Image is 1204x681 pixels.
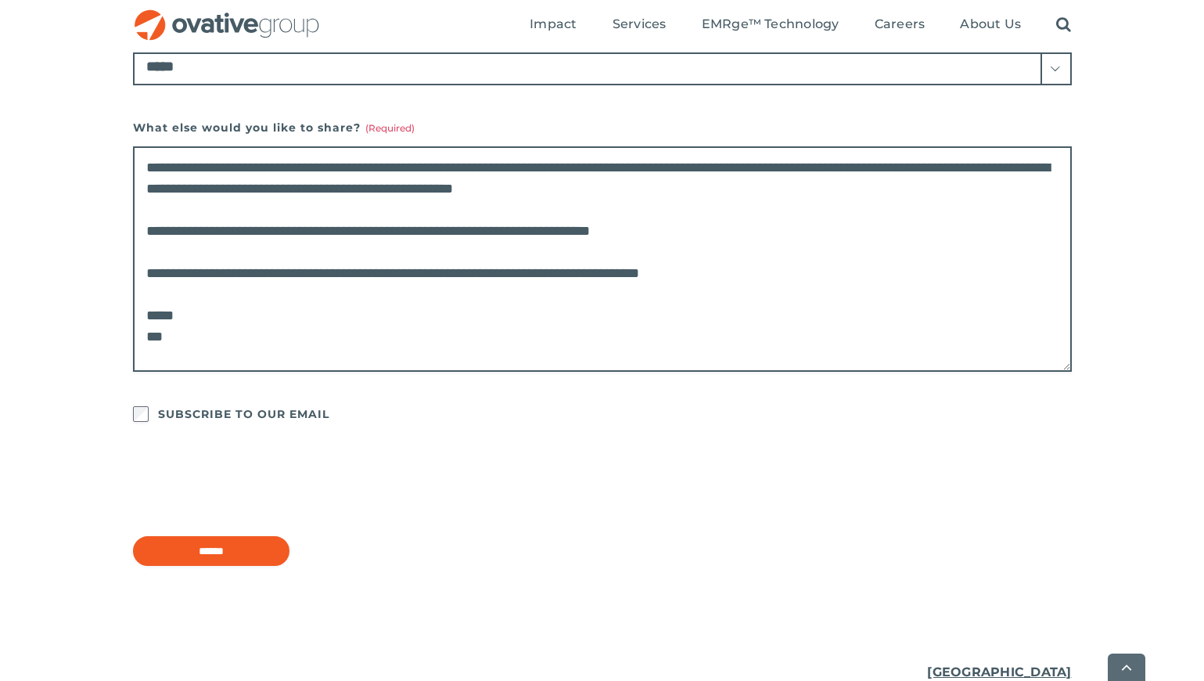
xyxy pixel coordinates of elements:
[1056,16,1071,34] a: Search
[875,16,925,34] a: Careers
[702,16,839,32] span: EMRge™ Technology
[613,16,667,34] a: Services
[875,16,925,32] span: Careers
[613,16,667,32] span: Services
[158,403,329,425] label: SUBSCRIBE TO OUR EMAIL
[530,16,577,34] a: Impact
[530,16,577,32] span: Impact
[960,16,1021,34] a: About Us
[927,665,1071,679] u: [GEOGRAPHIC_DATA]
[960,16,1021,32] span: About Us
[133,117,1072,139] label: What else would you like to share?
[702,16,839,34] a: EMRge™ Technology
[133,8,321,23] a: OG_Full_horizontal_RGB
[365,122,415,134] span: (Required)
[133,456,371,517] iframe: reCAPTCHA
